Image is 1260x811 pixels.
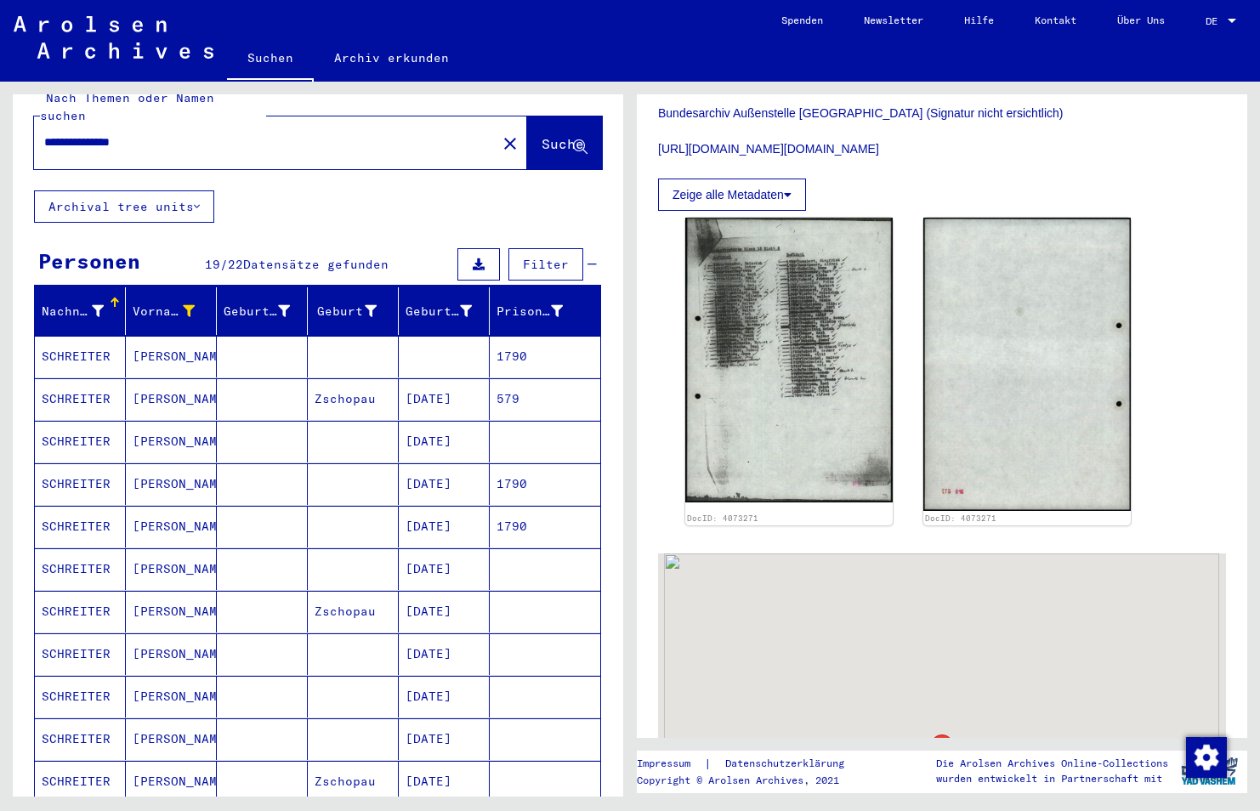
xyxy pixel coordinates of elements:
img: 002.jpg [923,218,1131,511]
span: Suche [542,135,584,152]
img: Zustimmung ändern [1186,737,1227,778]
mat-cell: [DATE] [399,718,490,760]
mat-cell: [PERSON_NAME] [126,718,217,760]
div: Geburtsdatum [406,298,493,325]
mat-header-cell: Vorname [126,287,217,335]
mat-cell: Zschopau [308,761,399,802]
mat-cell: SCHREITER [35,421,126,462]
mat-cell: SCHREITER [35,676,126,717]
div: Geburtsname [224,303,290,320]
div: Geburtsdatum [406,303,472,320]
mat-cell: [DATE] [399,591,490,632]
mat-cell: SCHREITER [35,761,126,802]
div: Personen [38,246,140,276]
mat-cell: 1790 [490,463,600,505]
span: / [220,257,228,272]
span: 22 [228,257,243,272]
mat-cell: [PERSON_NAME] [126,506,217,547]
div: Geburt‏ [315,298,398,325]
mat-header-cell: Geburtsname [217,287,308,335]
mat-header-cell: Geburtsdatum [399,287,490,335]
mat-cell: 1790 [490,506,600,547]
p: Die Arolsen Archives Online-Collections [936,756,1168,771]
a: Impressum [637,755,704,773]
button: Clear [493,126,527,160]
mat-header-cell: Nachname [35,287,126,335]
mat-cell: [PERSON_NAME] [126,591,217,632]
mat-cell: [PERSON_NAME] [126,421,217,462]
div: Geburtsname [224,298,311,325]
mat-cell: SCHREITER [35,336,126,377]
div: Sachsenburg Concentration Camp [931,734,953,766]
a: Archiv erkunden [314,37,469,78]
mat-cell: [PERSON_NAME] [126,336,217,377]
mat-cell: 579 [490,378,600,420]
mat-icon: close [500,133,520,154]
mat-cell: Zschopau [308,378,399,420]
mat-cell: [PERSON_NAME] [126,463,217,505]
mat-cell: [PERSON_NAME] [126,548,217,590]
button: Filter [508,248,583,281]
mat-cell: SCHREITER [35,633,126,675]
span: Datensätze gefunden [243,257,389,272]
img: 001.jpg [685,218,893,502]
mat-cell: [DATE] [399,378,490,420]
span: 19 [205,257,220,272]
mat-cell: [DATE] [399,548,490,590]
div: Prisoner # [497,298,584,325]
div: Vorname [133,303,195,320]
mat-cell: SCHREITER [35,718,126,760]
p: Copyright © Arolsen Archives, 2021 [637,773,865,788]
mat-cell: [PERSON_NAME] [126,633,217,675]
span: DE [1206,15,1224,27]
a: Datenschutzerklärung [712,755,865,773]
mat-cell: [DATE] [399,633,490,675]
mat-cell: 1790 [490,336,600,377]
mat-header-cell: Prisoner # [490,287,600,335]
div: Geburt‏ [315,303,377,320]
mat-cell: [PERSON_NAME] [126,378,217,420]
p: Bundesarchiv Außenstelle [GEOGRAPHIC_DATA] (Signatur nicht ersichtlich) [URL][DOMAIN_NAME][DOMAIN... [658,87,1226,158]
mat-cell: [DATE] [399,761,490,802]
mat-cell: [DATE] [399,676,490,717]
mat-cell: SCHREITER [35,378,126,420]
div: | [637,755,865,773]
mat-cell: SCHREITER [35,548,126,590]
mat-cell: [DATE] [399,421,490,462]
button: Archival tree units [34,190,214,223]
mat-cell: SCHREITER [35,506,126,547]
a: DocID: 4073271 [687,513,758,523]
p: wurden entwickelt in Partnerschaft mit [936,771,1168,786]
mat-cell: [DATE] [399,463,490,505]
a: Suchen [227,37,314,82]
mat-cell: [PERSON_NAME] [126,676,217,717]
button: Zeige alle Metadaten [658,179,806,211]
button: Suche [527,116,602,169]
div: Nachname [42,303,104,320]
mat-cell: SCHREITER [35,463,126,505]
mat-cell: Zschopau [308,591,399,632]
div: Nachname [42,298,125,325]
mat-cell: [DATE] [399,506,490,547]
mat-cell: SCHREITER [35,591,126,632]
div: Prisoner # [497,303,563,320]
span: Filter [523,257,569,272]
mat-cell: [PERSON_NAME] [126,761,217,802]
img: Arolsen_neg.svg [14,16,213,59]
img: yv_logo.png [1178,750,1241,792]
div: Vorname [133,298,216,325]
mat-header-cell: Geburt‏ [308,287,399,335]
a: DocID: 4073271 [925,513,996,523]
